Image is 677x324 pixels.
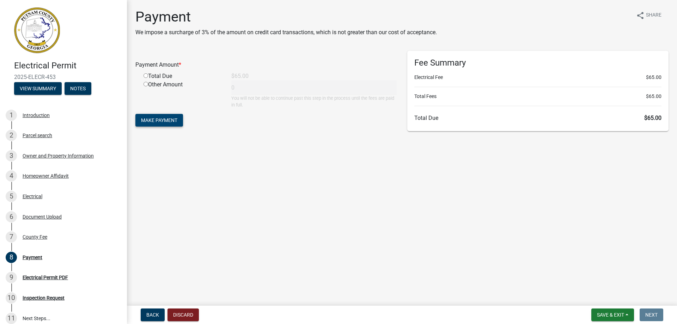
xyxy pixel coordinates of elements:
[141,308,165,321] button: Back
[135,8,437,25] h1: Payment
[414,93,661,100] li: Total Fees
[138,80,226,108] div: Other Amount
[6,292,17,304] div: 10
[6,130,17,141] div: 2
[636,11,645,20] i: share
[141,117,177,123] span: Make Payment
[646,11,661,20] span: Share
[646,93,661,100] span: $65.00
[6,150,17,161] div: 3
[65,86,91,92] wm-modal-confirm: Notes
[591,308,634,321] button: Save & Exit
[6,272,17,283] div: 9
[23,133,52,138] div: Parcel search
[14,74,113,80] span: 2025-ELECR-453
[414,58,661,68] h6: Fee Summary
[23,153,94,158] div: Owner and Property Information
[597,312,624,318] span: Save & Exit
[414,115,661,121] h6: Total Due
[6,231,17,243] div: 7
[65,82,91,95] button: Notes
[645,312,658,318] span: Next
[135,28,437,37] p: We impose a surcharge of 3% of the amount on credit card transactions, which is not greater than ...
[6,110,17,121] div: 1
[23,173,69,178] div: Homeowner Affidavit
[14,61,121,71] h4: Electrical Permit
[23,275,68,280] div: Electrical Permit PDF
[23,255,42,260] div: Payment
[6,313,17,324] div: 11
[135,114,183,127] button: Make Payment
[14,86,62,92] wm-modal-confirm: Summary
[6,252,17,263] div: 8
[167,308,199,321] button: Discard
[23,295,65,300] div: Inspection Request
[644,115,661,121] span: $65.00
[414,74,661,81] li: Electrical Fee
[138,72,226,80] div: Total Due
[23,194,42,199] div: Electrical
[6,191,17,202] div: 5
[14,7,60,53] img: Putnam County, Georgia
[640,308,663,321] button: Next
[14,82,62,95] button: View Summary
[130,61,402,69] div: Payment Amount
[23,234,47,239] div: County Fee
[146,312,159,318] span: Back
[646,74,661,81] span: $65.00
[6,211,17,222] div: 6
[6,170,17,182] div: 4
[23,214,62,219] div: Document Upload
[630,8,667,22] button: shareShare
[23,113,50,118] div: Introduction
